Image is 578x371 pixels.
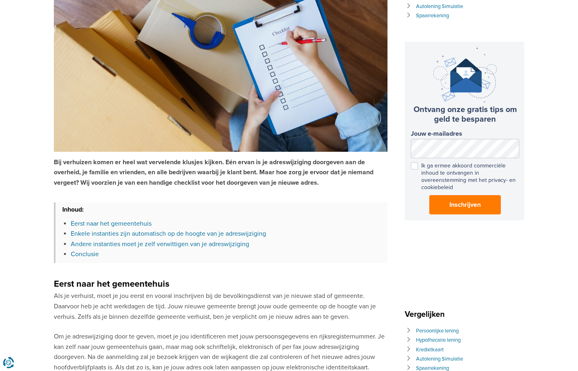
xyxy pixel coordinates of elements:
[416,3,463,10] a: Autolening Simulatie
[71,240,249,248] a: Andere instanties moet je zelf verwittigen van je adreswijziging
[54,291,387,322] p: Als je verhuist, moet je jou eerst en vooral inschrijven bij de bevolkingsdienst van je nieuwe st...
[405,240,525,292] iframe: fb:page Facebook Social Plugin
[411,162,519,192] label: Ik ga ermee akkoord commerciële inhoud te ontvangen in overeenstemming met het privacy- en cookie...
[71,230,266,238] a: Enkele instanties zijn automatisch op de hoogte van je adreswijziging
[416,337,461,343] a: Hypothecaire lening
[71,250,99,258] a: Conclusie
[411,130,519,138] label: Jouw e-mailadres
[54,158,373,187] strong: Bij verhuizen komen er heel wat vervelende klusjes kijken. Eén ervan is je adreswijziging doorgev...
[411,105,519,124] h3: Ontvang onze gratis tips om geld te besparen
[71,220,152,228] a: Eerst naar het gemeentehuis
[416,347,444,353] a: Kredietkaart
[54,279,169,289] strong: Eerst naar het gemeentehuis
[433,48,497,103] img: newsletter
[416,328,459,334] a: Persoonlijke lening
[416,12,449,19] a: Spaarrekening
[429,195,501,214] button: Inschrijven
[55,202,387,216] h3: Inhoud:
[449,200,481,210] span: Inschrijven
[416,356,463,362] a: Autolening Simulatie
[405,310,449,319] span: Vergelijken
